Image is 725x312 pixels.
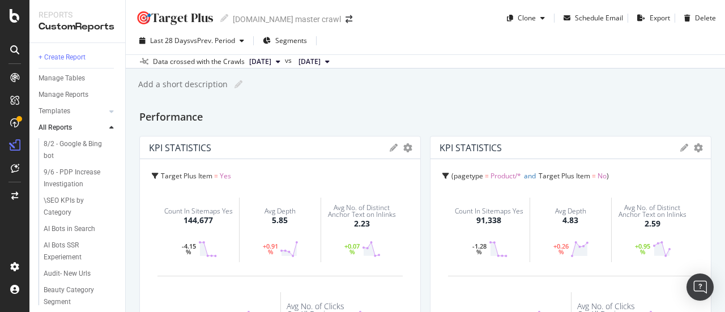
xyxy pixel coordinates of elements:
a: \SEO KPIs by Category [44,195,117,219]
a: Manage Tables [39,72,117,84]
span: Yes [220,171,231,181]
div: Delete [695,13,716,23]
div: Add a short description [137,79,228,90]
div: +0.95 % [633,243,652,255]
span: = [214,171,218,181]
div: Manage Reports [39,89,88,101]
button: Schedule Email [559,9,623,27]
div: +0.91 % [261,243,280,255]
a: 8/2 - Google & Bing bot [44,138,117,162]
div: All Reports [39,122,72,134]
div: [DOMAIN_NAME] master crawl [233,14,341,25]
a: Manage Reports [39,89,117,101]
button: Export [633,9,670,27]
div: Beauty Category Segment [44,284,108,308]
button: Last 28 DaysvsPrev. Period [135,32,249,50]
div: Clone [518,13,536,23]
div: +0.26 % [552,243,570,255]
div: gear [694,144,703,152]
div: -4.15 % [179,243,198,255]
div: AI Bots SSR Experiement [44,240,108,263]
div: Avg No. of Distinct Anchor Text on Inlinks [323,204,400,218]
div: Count In Sitemaps Yes [455,208,523,215]
div: Avg No. of Distinct Anchor Text on Inlinks [614,204,691,218]
div: +0.07 % [343,243,362,255]
div: 144,677 [184,215,213,226]
a: + Create Report [39,52,117,63]
div: 5.85 [272,215,288,226]
span: Segments [275,36,307,45]
div: Avg Depth [265,208,296,215]
a: Templates [39,105,106,117]
div: 2.59 [645,218,660,229]
div: Reports [39,9,116,20]
div: Avg Depth [555,208,586,215]
span: = [592,171,596,181]
div: Data crossed with the Crawls [153,57,245,67]
a: 9/6 - PDP Increase Investigation [44,166,117,190]
div: Open Intercom Messenger [686,273,714,301]
a: All Reports [39,122,106,134]
span: 2025 Aug. 25th [298,57,321,67]
div: Count In Sitemaps Yes [164,208,233,215]
div: gear [403,144,412,152]
i: Edit report name [234,80,242,88]
span: Target Plus Item [539,171,590,181]
div: Schedule Email [575,13,623,23]
div: 2.23 [354,218,370,229]
span: pagetype [454,171,483,181]
button: [DATE] [245,55,285,69]
div: 9/6 - PDP Increase Investigation [44,166,110,190]
a: AI Bots in Search [44,223,117,235]
div: Manage Tables [39,72,85,84]
button: Delete [680,9,716,27]
span: and [524,171,536,181]
div: KPI STATISTICS [440,142,502,153]
div: CustomReports [39,20,116,33]
div: Performance [139,109,711,127]
span: Target Plus Item [161,171,212,181]
a: Beauty Category Segment [44,284,117,308]
button: Clone [502,9,549,27]
h2: Performance [139,109,203,127]
div: arrow-right-arrow-left [346,15,352,23]
div: -1.28 % [470,243,489,255]
span: vs Prev. Period [190,36,235,45]
span: = [485,171,489,181]
div: 91,338 [476,215,501,226]
div: AI Bots in Search [44,223,95,235]
span: 2025 Sep. 22nd [249,57,271,67]
div: 4.83 [562,215,578,226]
span: Product/* [491,171,521,181]
div: + Create Report [39,52,86,63]
span: Last 28 Days [150,36,190,45]
a: AI Bots SSR Experiement [44,240,117,263]
div: \SEO KPIs by Category [44,195,107,219]
i: Edit report name [220,14,228,22]
a: Audit- New Urls [44,268,117,280]
span: No [598,171,607,181]
button: [DATE] [294,55,334,69]
span: vs [285,55,294,66]
div: 🎯Target Plus [135,9,214,27]
div: Audit- New Urls [44,268,91,280]
div: Export [650,13,670,23]
div: Templates [39,105,70,117]
div: 8/2 - Google & Bing bot [44,138,107,162]
button: Segments [258,32,312,50]
div: KPI STATISTICS [149,142,211,153]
